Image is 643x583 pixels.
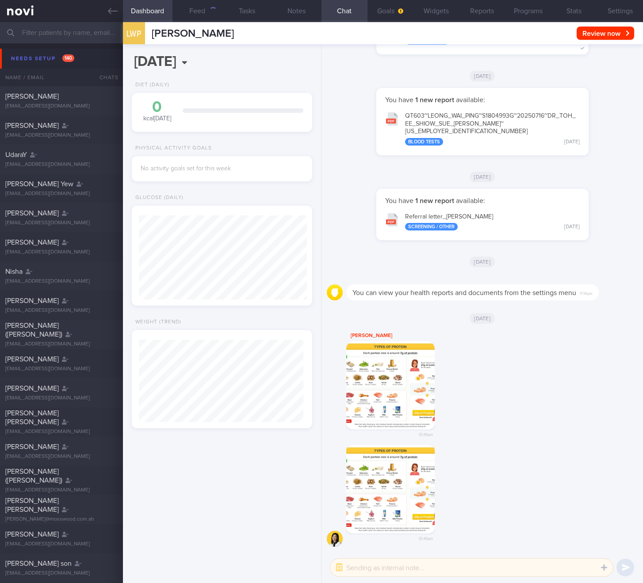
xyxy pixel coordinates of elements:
[5,132,118,139] div: [EMAIL_ADDRESS][DOMAIN_NAME]
[5,191,118,197] div: [EMAIL_ADDRESS][DOMAIN_NAME]
[5,429,118,435] div: [EMAIL_ADDRESS][DOMAIN_NAME]
[141,100,174,123] div: kcal [DATE]
[381,107,584,150] button: QT603~LEONG_WAI_PING~S1804993G~20250716~DR_TOH_EE_SHIOW_SUE_[PERSON_NAME]~[US_EMPLOYER_IDENTIFICA...
[5,103,118,110] div: [EMAIL_ADDRESS][DOMAIN_NAME]
[385,96,580,104] p: You have available:
[5,307,118,314] div: [EMAIL_ADDRESS][DOMAIN_NAME]
[413,96,456,104] strong: 1 new report
[5,570,118,577] div: [EMAIL_ADDRESS][DOMAIN_NAME]
[132,145,212,152] div: Physical Activity Goals
[470,172,495,182] span: [DATE]
[5,278,118,285] div: [EMAIL_ADDRESS][DOMAIN_NAME]
[470,313,495,324] span: [DATE]
[405,213,580,231] div: Referral letter_ [PERSON_NAME]
[132,319,181,326] div: Weight (Trend)
[5,341,118,348] div: [EMAIL_ADDRESS][DOMAIN_NAME]
[5,249,118,256] div: [EMAIL_ADDRESS][DOMAIN_NAME]
[346,445,435,533] img: Photo by Sue-Anne
[5,487,118,494] div: [EMAIL_ADDRESS][DOMAIN_NAME]
[419,533,433,542] span: 10:41am
[9,53,77,65] div: Needs setup
[5,385,59,392] span: [PERSON_NAME]
[5,122,59,129] span: [PERSON_NAME]
[405,112,580,146] div: QT603~LEONG_ WAI_ PING~S1804993G~20250716~DR_ TOH_ EE_ SHIOW_ SUE_ [PERSON_NAME]~[US_EMPLOYER_IDE...
[580,288,593,297] span: 11:14am
[5,268,23,275] span: Nisha
[419,430,433,438] span: 10:41am
[5,93,59,100] span: [PERSON_NAME]
[577,27,634,40] button: Review now
[5,151,27,158] span: UdaraY
[385,196,580,205] p: You have available:
[346,330,461,341] div: [PERSON_NAME]
[564,139,580,146] div: [DATE]
[5,161,118,168] div: [EMAIL_ADDRESS][DOMAIN_NAME]
[5,468,62,484] span: [PERSON_NAME] ([PERSON_NAME])
[381,207,584,235] button: Referral letter_[PERSON_NAME] Screening / Other [DATE]
[5,210,59,217] span: [PERSON_NAME]
[5,560,72,567] span: [PERSON_NAME] son
[352,289,576,296] span: You can view your health reports and documents from the settings menu
[141,165,303,173] div: No activity goals set for this week
[564,224,580,230] div: [DATE]
[132,82,169,88] div: Diet (Daily)
[5,531,59,538] span: [PERSON_NAME]
[5,443,59,450] span: [PERSON_NAME]
[132,195,184,201] div: Glucose (Daily)
[5,541,118,548] div: [EMAIL_ADDRESS][DOMAIN_NAME]
[5,453,118,460] div: [EMAIL_ADDRESS][DOMAIN_NAME]
[5,516,118,523] div: [PERSON_NAME]@mosswood.com.ah
[121,17,147,51] div: LWP
[5,239,59,246] span: [PERSON_NAME]
[5,322,62,338] span: [PERSON_NAME] ([PERSON_NAME])
[5,180,73,188] span: [PERSON_NAME] Yew
[5,497,59,513] span: [PERSON_NAME] [PERSON_NAME]
[405,223,458,230] div: Screening / Other
[5,410,59,426] span: [PERSON_NAME] [PERSON_NAME]
[5,220,118,226] div: [EMAIL_ADDRESS][DOMAIN_NAME]
[62,54,74,62] span: 140
[470,71,495,81] span: [DATE]
[88,69,123,86] div: Chats
[141,100,174,115] div: 0
[5,366,118,372] div: [EMAIL_ADDRESS][DOMAIN_NAME]
[152,28,234,39] span: [PERSON_NAME]
[470,257,495,267] span: [DATE]
[5,356,59,363] span: [PERSON_NAME]
[346,341,435,430] img: Photo by Sue-Anne
[413,197,456,204] strong: 1 new report
[405,138,443,146] div: Blood Tests
[5,297,59,304] span: [PERSON_NAME]
[5,395,118,402] div: [EMAIL_ADDRESS][DOMAIN_NAME]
